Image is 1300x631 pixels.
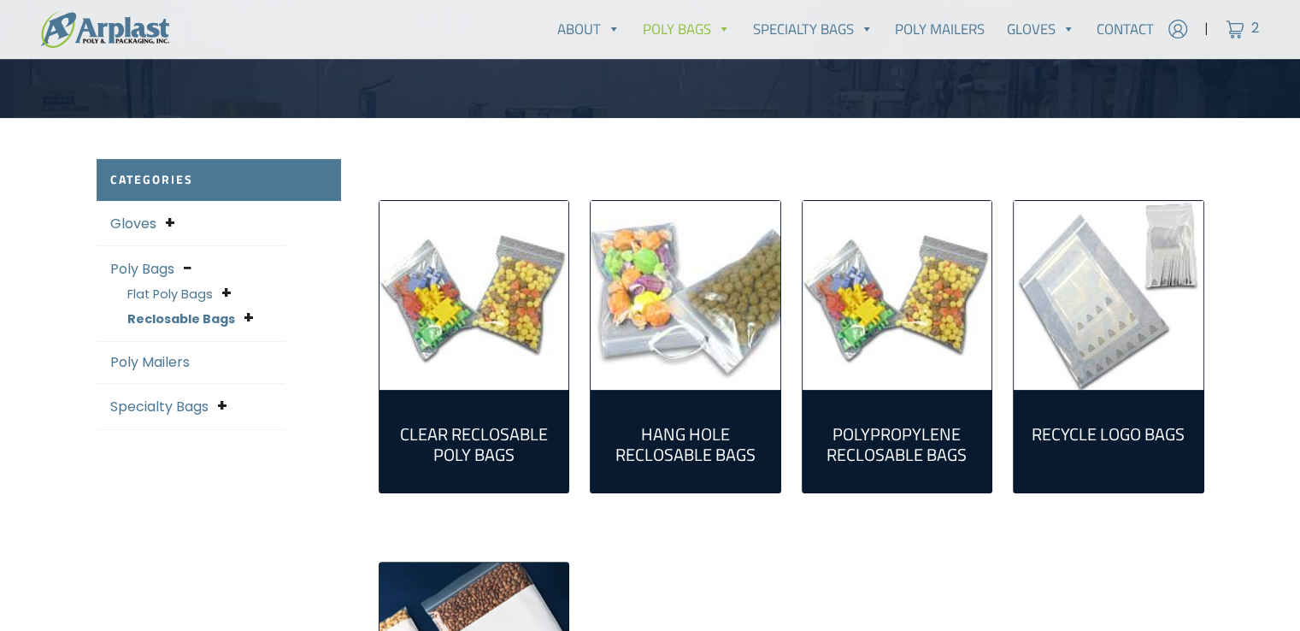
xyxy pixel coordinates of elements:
a: Specialty Bags [742,12,885,46]
a: Gloves [110,214,156,233]
h2: Categories [97,159,341,201]
img: Clear Reclosable Poly Bags [379,201,569,391]
img: logo [41,11,169,48]
a: Visit product category Recycle Logo Bags [1027,404,1190,458]
a: Visit product category Recycle Logo Bags [1014,201,1203,391]
a: Visit product category Hang Hole Reclosable Bags [604,404,767,479]
a: Visit product category Clear Reclosable Poly Bags [393,404,556,479]
a: Visit product category Clear Reclosable Poly Bags [379,201,569,391]
a: Gloves [996,12,1086,46]
a: Poly Bags [632,12,742,46]
a: Contact [1085,12,1165,46]
img: Recycle Logo Bags [1014,201,1203,391]
img: Hang Hole Reclosable Bags [591,201,780,391]
a: Visit product category Polypropylene Reclosable Bags [816,404,979,479]
a: Poly Bags [110,259,174,279]
a: Reclosable Bags [127,310,235,327]
h2: Hang Hole Reclosable Bags [604,424,767,465]
a: Specialty Bags [110,397,209,416]
a: Flat Poly Bags [127,286,213,303]
span: 2 [1251,19,1259,38]
a: Poly Mailers [110,352,190,372]
h2: Polypropylene Reclosable Bags [816,424,979,465]
a: About [546,12,632,46]
h2: Clear Reclosable Poly Bags [393,424,556,465]
h2: Recycle Logo Bags [1027,424,1190,445]
a: Visit product category Polypropylene Reclosable Bags [803,201,992,391]
span: | [1204,19,1209,39]
img: Polypropylene Reclosable Bags [803,201,992,391]
a: Poly Mailers [884,12,996,46]
a: Visit product category Hang Hole Reclosable Bags [591,201,780,391]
